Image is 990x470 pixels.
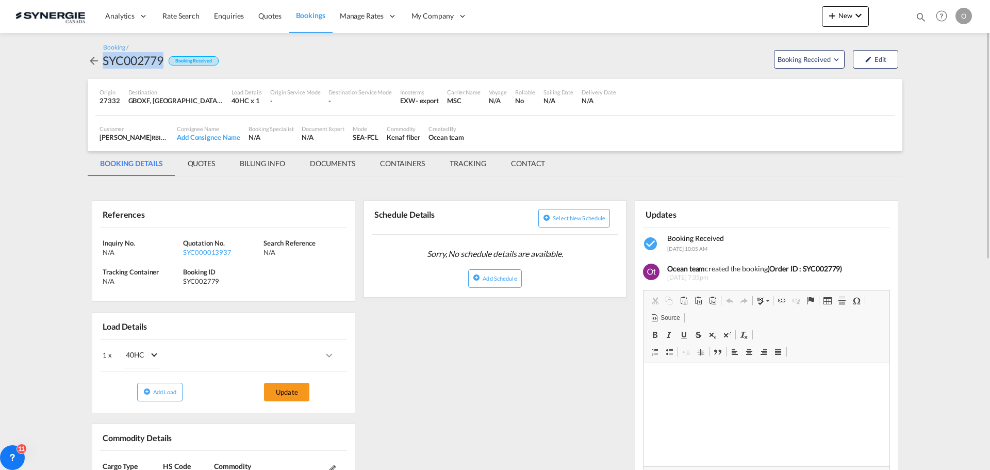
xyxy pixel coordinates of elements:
[340,11,384,21] span: Manage Rates
[691,294,705,307] a: Paste as plain text (Ctrl+Shift+V)
[679,345,694,359] a: Decrease Indent
[270,96,320,105] div: -
[183,239,225,247] span: Quotation No.
[648,311,683,325] a: Source
[100,125,169,133] div: Customer
[183,248,261,257] div: SYC000013937
[822,6,869,27] button: icon-plus 400-fgNewicon-chevron-down
[489,96,507,105] div: N/A
[728,345,742,359] a: Align Left
[667,264,882,274] div: created the booking
[705,294,720,307] a: Paste from Word
[100,205,221,223] div: References
[100,133,169,142] div: [PERSON_NAME]
[643,236,659,252] md-icon: icon-checkbox-marked-circle
[489,88,507,96] div: Voyage
[835,294,849,307] a: Insert Horizontal Line
[323,349,335,362] md-icon: icons/ic_keyboard_arrow_right_black_24px.svg
[249,133,293,142] div: N/A
[214,11,244,20] span: Enquiries
[767,264,842,273] b: (Order ID : SYC002779)
[428,133,464,142] div: Ocean team
[105,11,135,21] span: Analytics
[473,274,480,281] md-icon: icon-plus-circle
[128,88,223,96] div: Destination
[416,96,439,105] div: - export
[820,294,835,307] a: Table
[543,96,573,105] div: N/A
[711,345,725,359] a: Block Quote
[543,214,550,221] md-icon: icon-plus-circle
[852,9,865,22] md-icon: icon-chevron-down
[499,151,557,176] md-tab-item: CONTACT
[553,215,605,221] span: Select new schedule
[400,88,439,96] div: Incoterms
[103,52,163,69] div: SYC002779
[175,151,227,176] md-tab-item: QUOTES
[826,11,865,20] span: New
[742,345,756,359] a: Centre
[676,294,691,307] a: Paste (Ctrl+V)
[955,8,972,24] div: O
[915,11,927,27] div: icon-magnify
[662,345,676,359] a: Insert/Remove Bulleted List
[754,294,772,307] a: Spell Check As You Type
[232,96,262,105] div: 40HC x 1
[88,55,100,67] md-icon: icon-arrow-left
[428,125,464,133] div: Created By
[643,205,764,223] div: Updates
[227,151,298,176] md-tab-item: BILLING INFO
[705,328,720,342] a: Subscript
[400,96,416,105] div: EXW
[447,88,481,96] div: Carrier Name
[582,96,616,105] div: N/A
[933,7,955,26] div: Help
[643,363,889,466] iframe: Editor, editor2
[88,52,103,69] div: icon-arrow-left
[88,151,557,176] md-pagination-wrapper: Use the left and right arrow keys to navigate between tabs
[103,343,223,368] div: 1 x
[88,151,175,176] md-tab-item: BOOKING DETAILS
[648,345,662,359] a: Insert/Remove Numbered List
[803,294,818,307] a: Anchor
[789,294,803,307] a: Unlink
[100,88,120,96] div: Origin
[264,383,309,401] button: Update
[302,133,344,142] div: N/A
[103,43,128,52] div: Booking /
[137,383,183,401] button: icon-plus-circleAdd Load
[667,273,882,282] span: [DATE] 7:35pm
[543,88,573,96] div: Sailing Date
[112,343,168,368] md-select: Choose
[648,294,662,307] a: Cut (Ctrl+X)
[691,328,705,342] a: Strike Through
[771,345,785,359] a: Justify
[353,133,378,142] div: SEA-FCL
[100,428,221,446] div: Commodity Details
[100,317,151,335] div: Load Details
[468,269,521,288] button: icon-plus-circleAdd Schedule
[103,239,135,247] span: Inquiry No.
[387,133,420,142] div: Kenaf fiber
[258,11,281,20] span: Quotes
[103,248,180,257] div: N/A
[103,268,159,276] span: Tracking Container
[515,96,535,105] div: No
[659,314,680,322] span: Source
[648,328,662,342] a: Bold (Ctrl+B)
[774,294,789,307] a: Link (Ctrl+K)
[667,246,707,252] span: [DATE] 10:05 AM
[756,345,771,359] a: Align Right
[826,9,838,22] md-icon: icon-plus 400-fg
[643,264,659,280] img: gQrapAAAABklEQVQDABJkUIhadMHAAAAAAElFTkSuQmCC
[515,88,535,96] div: Rollable
[298,151,368,176] md-tab-item: DOCUMENTS
[774,50,845,69] button: Open demo menu
[423,244,567,264] span: Sorry, No schedule details are available.
[737,328,751,342] a: Remove Format
[183,268,216,276] span: Booking ID
[302,125,344,133] div: Document Expert
[263,239,315,247] span: Search Reference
